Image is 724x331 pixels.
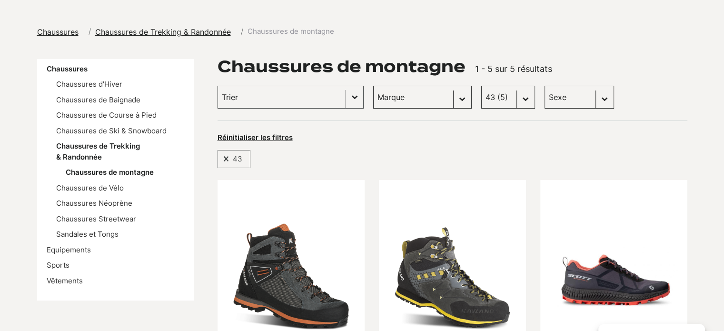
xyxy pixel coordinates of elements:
a: Chaussures [37,26,84,38]
a: Sports [47,261,69,270]
a: Chaussures de Ski & Snowboard [56,126,167,135]
a: Chaussures de Vélo [56,183,124,192]
button: Basculer la liste [346,86,363,108]
span: 43 [229,153,246,165]
a: Chaussures de montagne [66,168,154,177]
span: Chaussures de Trekking & Randonnée [95,27,231,37]
a: Chaussures Streetwear [56,214,136,223]
div: 43 [218,150,250,168]
a: Chaussures Néoprène [56,199,132,208]
button: Réinitialiser les filtres [218,133,293,142]
a: Chaussures de Trekking & Randonnée [95,26,237,38]
span: Chaussures [37,27,79,37]
a: Chaussures de Baignade [56,95,140,104]
a: Chaussures de Trekking & Randonnée [56,141,140,161]
h1: Chaussures de montagne [218,59,466,74]
a: Sandales et Tongs [56,230,119,239]
a: Vêtements [47,276,83,285]
a: Equipements [47,245,91,254]
a: Chaussures de Course à Pied [56,110,157,120]
input: Trier [222,91,342,103]
a: Chaussures [47,64,88,73]
span: Chaussures de montagne [248,26,334,37]
a: Chaussures d'Hiver [56,80,122,89]
nav: breadcrumbs [37,26,334,38]
span: 1 - 5 sur 5 résultats [475,64,552,74]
